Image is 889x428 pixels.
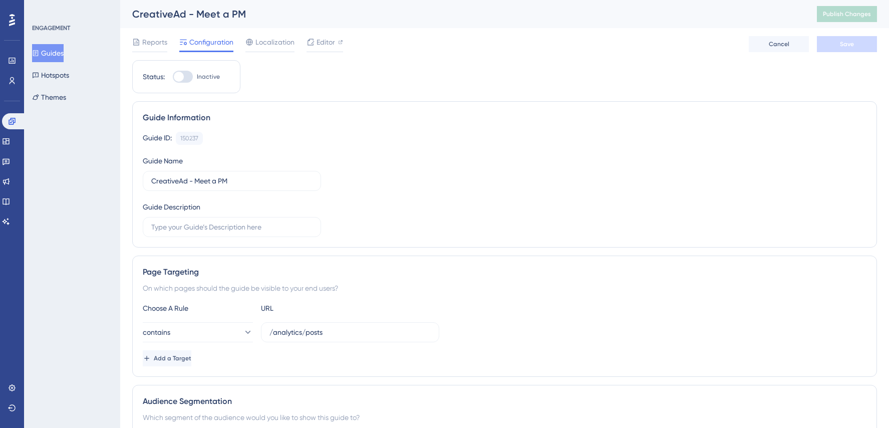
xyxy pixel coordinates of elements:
[143,201,200,213] div: Guide Description
[143,350,191,366] button: Add a Target
[32,24,70,32] div: ENGAGEMENT
[317,36,335,48] span: Editor
[840,40,854,48] span: Save
[143,282,866,294] div: On which pages should the guide be visible to your end users?
[269,327,431,338] input: yourwebsite.com/path
[151,175,313,186] input: Type your Guide’s Name here
[769,40,789,48] span: Cancel
[143,266,866,278] div: Page Targeting
[32,66,69,84] button: Hotspots
[143,302,253,314] div: Choose A Rule
[197,73,220,81] span: Inactive
[143,71,165,83] div: Status:
[749,36,809,52] button: Cancel
[261,302,371,314] div: URL
[32,88,66,106] button: Themes
[817,6,877,22] button: Publish Changes
[143,326,170,338] span: contains
[143,395,866,407] div: Audience Segmentation
[143,155,183,167] div: Guide Name
[143,132,172,145] div: Guide ID:
[255,36,294,48] span: Localization
[143,112,866,124] div: Guide Information
[817,36,877,52] button: Save
[143,411,866,423] div: Which segment of the audience would you like to show this guide to?
[142,36,167,48] span: Reports
[151,222,313,233] input: Type your Guide’s Description here
[154,354,191,362] span: Add a Target
[32,44,64,62] button: Guides
[823,10,871,18] span: Publish Changes
[143,322,253,342] button: contains
[132,7,792,21] div: CreativeAd - Meet a PM
[189,36,233,48] span: Configuration
[180,134,198,142] div: 150237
